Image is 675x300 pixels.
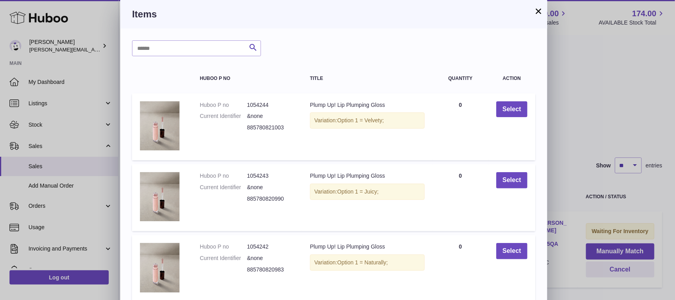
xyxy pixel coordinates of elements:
[534,6,543,16] button: ×
[433,93,488,160] td: 0
[247,172,294,180] dd: 1054243
[496,243,528,259] button: Select
[310,101,425,109] div: Plump Up! Lip Plumping Gloss
[200,243,247,251] dt: Huboo P no
[310,112,425,129] div: Variation:
[200,112,247,120] dt: Current Identifier
[337,117,384,123] span: Option 1 = Velvety;
[310,254,425,271] div: Variation:
[140,101,180,151] img: Plump Up! Lip Plumping Gloss
[433,68,488,89] th: Quantity
[496,172,528,188] button: Select
[192,68,302,89] th: Huboo P no
[247,124,294,131] dd: 885780821003
[132,8,535,21] h3: Items
[247,101,294,109] dd: 1054244
[200,184,247,191] dt: Current Identifier
[310,172,425,180] div: Plump Up! Lip Plumping Gloss
[310,184,425,200] div: Variation:
[140,243,180,292] img: Plump Up! Lip Plumping Gloss
[247,243,294,251] dd: 1054242
[488,68,535,89] th: Action
[140,172,180,222] img: Plump Up! Lip Plumping Gloss
[200,254,247,262] dt: Current Identifier
[247,112,294,120] dd: &none
[302,68,433,89] th: Title
[496,101,528,118] button: Select
[337,259,388,266] span: Option 1 = Naturally;
[310,243,425,251] div: Plump Up! Lip Plumping Gloss
[200,101,247,109] dt: Huboo P no
[337,188,379,195] span: Option 1 = Juicy;
[247,254,294,262] dd: &none
[247,195,294,203] dd: 885780820990
[247,184,294,191] dd: &none
[200,172,247,180] dt: Huboo P no
[433,164,488,231] td: 0
[247,266,294,273] dd: 885780820983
